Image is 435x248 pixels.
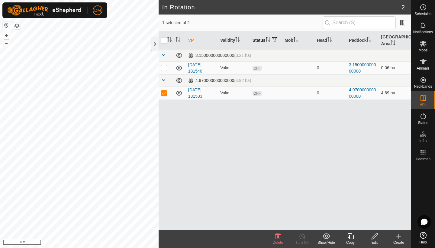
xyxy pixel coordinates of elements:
img: Gallagher Logo [7,5,83,16]
span: Animals [417,67,430,70]
p-sorticon: Activate to sort [293,38,298,43]
td: 0.06 ha [379,61,411,74]
td: Valid [218,61,250,74]
div: Turn Off [290,240,314,245]
a: Privacy Policy [55,240,78,246]
span: (4.92 ha) [234,78,251,83]
button: Reset Map [3,22,10,29]
td: 0 [314,86,346,100]
span: Schedules [414,12,431,16]
a: 4.970000000000000 [349,87,376,99]
div: Copy [338,240,362,245]
p-sorticon: Activate to sort [176,38,180,43]
p-sorticon: Activate to sort [391,41,395,46]
p-sorticon: Activate to sort [366,38,371,43]
button: Map Layers [13,22,21,29]
span: Notifications [413,30,433,34]
span: Infra [419,139,427,143]
div: 3.150000000000000 [188,53,251,58]
div: - [285,65,312,71]
h2: In Rotation [162,4,401,11]
div: Show/Hide [314,240,338,245]
span: 1 selected of 2 [162,20,323,26]
a: Help [411,230,435,246]
span: DM [94,7,101,14]
th: Validity [218,31,250,50]
a: [DATE] 131533 [188,87,202,99]
button: – [3,40,10,47]
p-sorticon: Activate to sort [167,38,172,43]
td: 0 [314,61,346,74]
span: Help [419,240,427,244]
span: Heatmap [416,157,430,161]
a: 3.150000000000000 [349,62,376,73]
th: Mob [282,31,314,50]
a: [DATE] 181540 [188,62,202,73]
div: Create [387,240,411,245]
p-sorticon: Activate to sort [266,38,270,43]
span: Status [418,121,428,125]
th: VP [186,31,218,50]
span: 2 [401,3,405,12]
button: + [3,32,10,39]
a: Contact Us [85,240,103,246]
p-sorticon: Activate to sort [235,38,240,43]
span: (3.21 ha) [234,53,251,58]
th: Paddock [346,31,379,50]
td: 4.69 ha [379,86,411,100]
div: Edit [362,240,387,245]
th: Status [250,31,282,50]
td: Valid [218,86,250,100]
div: 4.970000000000000 [188,78,251,83]
span: OFF [253,91,262,96]
span: VPs [420,103,426,106]
span: Neckbands [414,85,432,88]
span: Delete [273,240,283,245]
th: [GEOGRAPHIC_DATA] Area [379,31,411,50]
div: - [285,90,312,96]
th: Head [314,31,346,50]
input: Search (S) [323,16,396,29]
p-sorticon: Activate to sort [327,38,332,43]
span: Mobs [419,48,427,52]
span: OFF [253,66,262,71]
